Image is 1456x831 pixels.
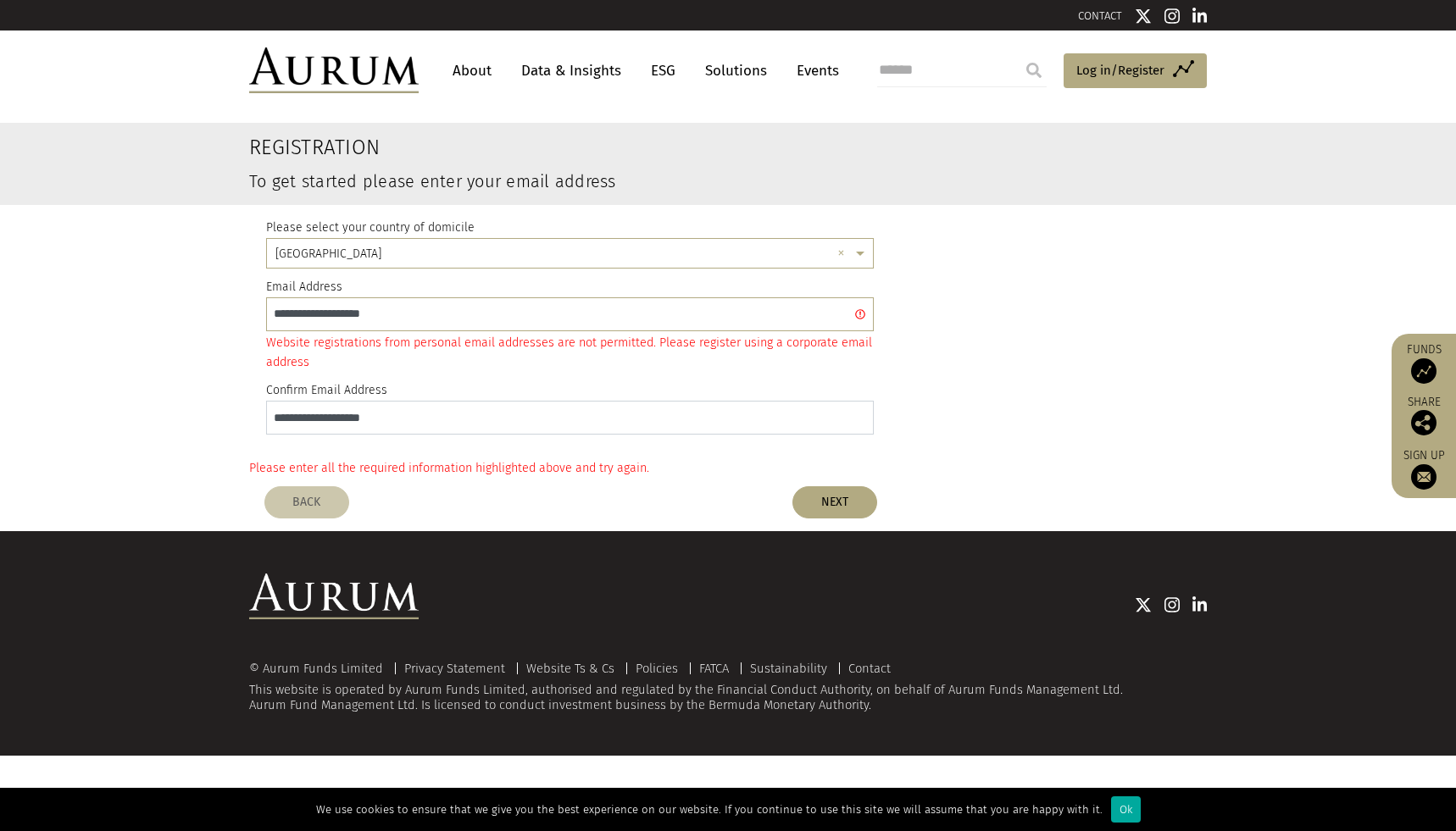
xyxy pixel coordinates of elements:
[636,661,678,676] a: Policies
[699,661,729,676] a: FATCA
[697,55,775,86] a: Solutions
[249,173,1043,190] h3: To get started please enter your email address
[444,55,500,86] a: About
[513,55,630,86] a: Data & Insights
[266,333,874,372] div: Website registrations from personal email addresses are not permitted. Please register using a co...
[1411,464,1437,490] img: Sign up to our newsletter
[249,662,1207,713] div: This website is operated by Aurum Funds Limited, authorised and regulated by the Financial Conduc...
[249,458,1207,478] div: Please enter all the required information highlighted above and try again.
[1164,596,1180,613] img: Instagram icon
[1411,410,1437,435] img: Share this post
[249,136,1043,160] h2: Registration
[249,662,392,675] div: © Aurum Funds Limited
[788,55,839,86] a: Events
[266,277,342,297] label: Email Address
[750,661,827,676] a: Sustainability
[264,486,349,518] button: BACK
[1192,596,1208,613] img: Linkedin icon
[526,661,614,676] a: Website Ts & Cs
[1135,596,1152,613] img: Twitter icon
[266,380,387,401] label: Confirm Email Address
[1400,448,1448,490] a: Sign up
[1411,358,1437,384] img: Access Funds
[404,661,505,676] a: Privacy Statement
[792,486,877,518] button: NEXT
[1192,8,1208,25] img: Linkedin icon
[1076,60,1164,80] span: Log in/Register
[1017,53,1051,87] input: Submit
[1400,342,1448,384] a: Funds
[249,47,419,93] img: Aurum
[1400,396,1448,435] div: Share
[1064,53,1207,89] a: Log in/Register
[642,55,684,86] a: ESG
[249,573,419,619] img: Aurum Logo
[848,661,891,676] a: Contact
[1135,8,1152,25] img: Twitter icon
[1078,9,1122,22] a: CONTACT
[837,245,852,263] span: Clear all
[1164,8,1180,25] img: Instagram icon
[266,218,475,238] label: Please select your country of domicile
